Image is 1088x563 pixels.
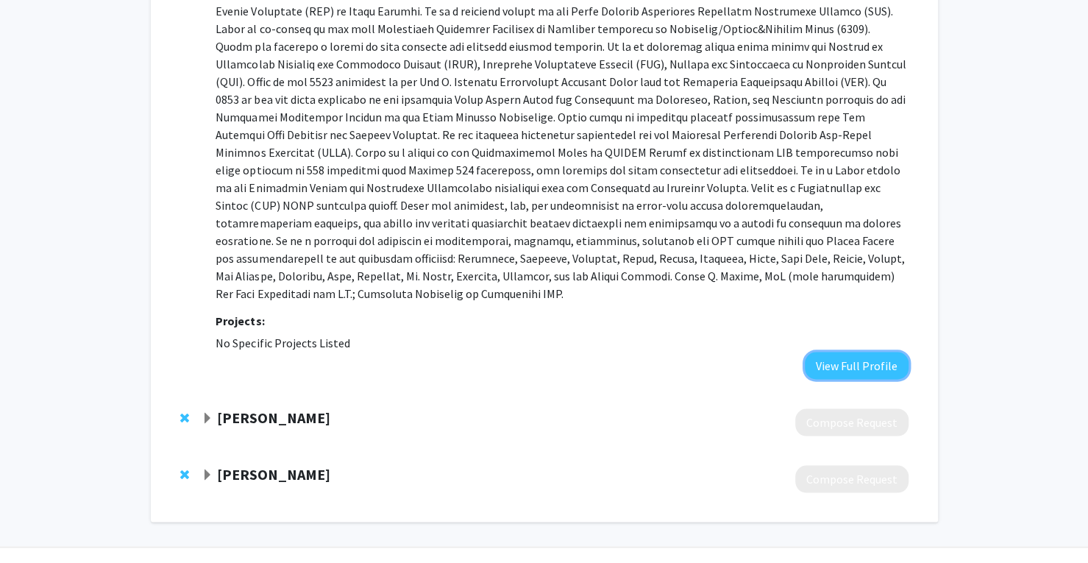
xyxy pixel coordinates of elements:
[217,408,330,426] strong: [PERSON_NAME]
[180,468,189,480] span: Remove Pravin Krishna from bookmarks
[805,352,909,379] button: View Full Profile
[795,408,909,436] button: Compose Request to Somasree Dasgupta
[217,464,330,483] strong: [PERSON_NAME]
[180,411,189,423] span: Remove Somasree Dasgupta from bookmarks
[202,412,213,424] span: Expand Somasree Dasgupta Bookmark
[216,314,264,328] strong: Projects:
[216,336,349,350] span: No Specific Projects Listed
[11,497,63,552] iframe: Chat
[202,469,213,481] span: Expand Pravin Krishna Bookmark
[795,465,909,492] button: Compose Request to Pravin Krishna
